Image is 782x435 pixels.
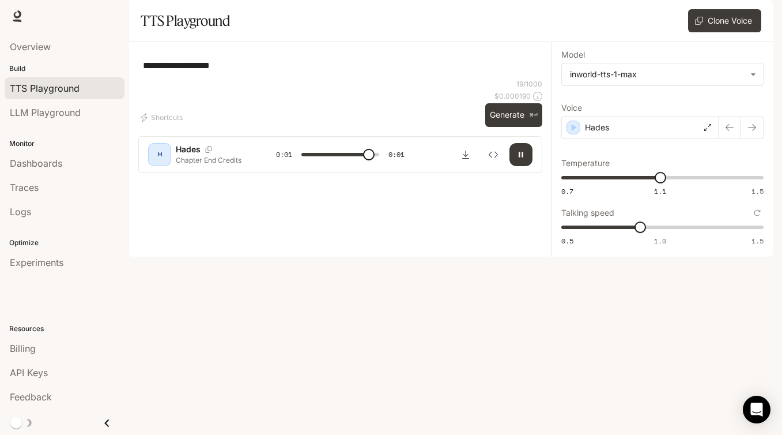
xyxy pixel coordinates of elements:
button: Reset to default [751,207,764,219]
div: Open Intercom Messenger [743,396,770,423]
p: Temperature [561,159,610,167]
p: Voice [561,104,582,112]
div: inworld-tts-1-max [570,69,745,80]
span: 0.7 [561,186,573,196]
button: Generate⌘⏎ [485,103,542,127]
span: 1.5 [751,186,764,196]
p: Model [561,51,585,59]
button: Shortcuts [138,108,187,127]
button: Clone Voice [688,9,761,32]
span: 1.1 [654,186,666,196]
button: Inspect [482,143,505,166]
p: Talking speed [561,209,614,217]
span: 0:01 [388,149,405,160]
p: 19 / 1000 [516,79,542,89]
span: 0:01 [276,149,292,160]
h1: TTS Playground [141,9,230,32]
button: Copy Voice ID [201,146,217,153]
span: 1.0 [654,236,666,246]
button: Download audio [454,143,477,166]
p: $ 0.000190 [494,91,531,101]
p: ⌘⏎ [529,112,538,119]
span: 0.5 [561,236,573,246]
span: 1.5 [751,236,764,246]
div: inworld-tts-1-max [562,63,763,85]
div: H [150,145,169,164]
p: Hades [176,144,201,155]
p: Chapter End Credits [176,155,248,165]
p: Hades [585,122,609,133]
